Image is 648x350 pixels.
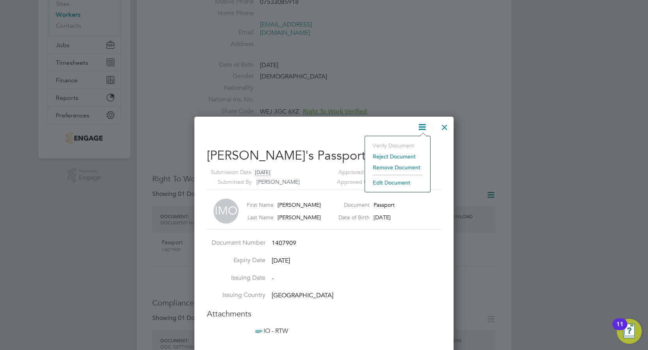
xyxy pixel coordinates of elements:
label: Date of Birth [338,214,370,221]
li: Reject Document [369,151,426,162]
span: Passport [374,201,395,208]
button: Open Resource Center, 11 new notifications [617,319,642,344]
span: [GEOGRAPHIC_DATA] [272,292,333,300]
li: Verify Document [369,140,426,151]
h2: [PERSON_NAME]'s Passport [207,147,441,164]
span: IMO [214,199,239,224]
label: Issuing Date [207,274,265,282]
div: 11 [616,324,623,334]
li: Edit Document [369,177,426,188]
label: Document Number [207,239,265,247]
li: Remove Document [369,162,426,173]
label: Issuing Country [207,291,265,299]
span: [DATE] [255,169,271,176]
h3: Attachments [207,309,441,319]
span: [PERSON_NAME] [278,214,321,221]
span: [PERSON_NAME] [278,201,321,208]
span: [DATE] [272,257,290,265]
label: Document [338,201,370,208]
label: Approved By [327,167,372,177]
label: Submitted By [207,177,252,187]
span: 1407909 [272,239,296,247]
span: - [272,274,274,282]
span: [PERSON_NAME] [256,178,300,185]
a: IO - RTW [254,327,288,335]
label: Approved On [327,177,372,187]
label: First Name [242,201,274,208]
label: Expiry Date [207,256,265,265]
label: Last Name [242,214,274,221]
label: Submission Date [207,167,252,177]
span: [DATE] [374,214,391,221]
